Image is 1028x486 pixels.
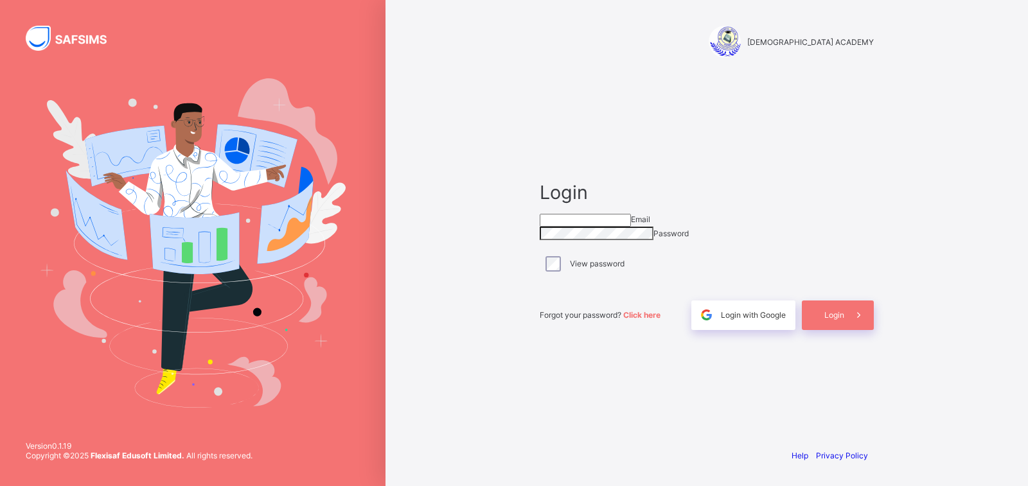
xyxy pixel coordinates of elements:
span: Email [631,214,650,224]
label: View password [570,259,625,268]
span: Version 0.1.19 [26,441,253,451]
a: Help [792,451,808,460]
img: google.396cfc9801f0270233282035f929180a.svg [699,308,714,322]
a: Privacy Policy [816,451,868,460]
span: Password [653,229,689,238]
span: Login with Google [721,310,786,320]
img: Hero Image [40,78,346,407]
span: Login [824,310,844,320]
img: SAFSIMS Logo [26,26,122,51]
strong: Flexisaf Edusoft Limited. [91,451,184,460]
span: Login [540,181,874,204]
span: Copyright © 2025 All rights reserved. [26,451,253,460]
span: [DEMOGRAPHIC_DATA] ACADEMY [747,37,874,47]
span: Forgot your password? [540,310,660,320]
a: Click here [623,310,660,320]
